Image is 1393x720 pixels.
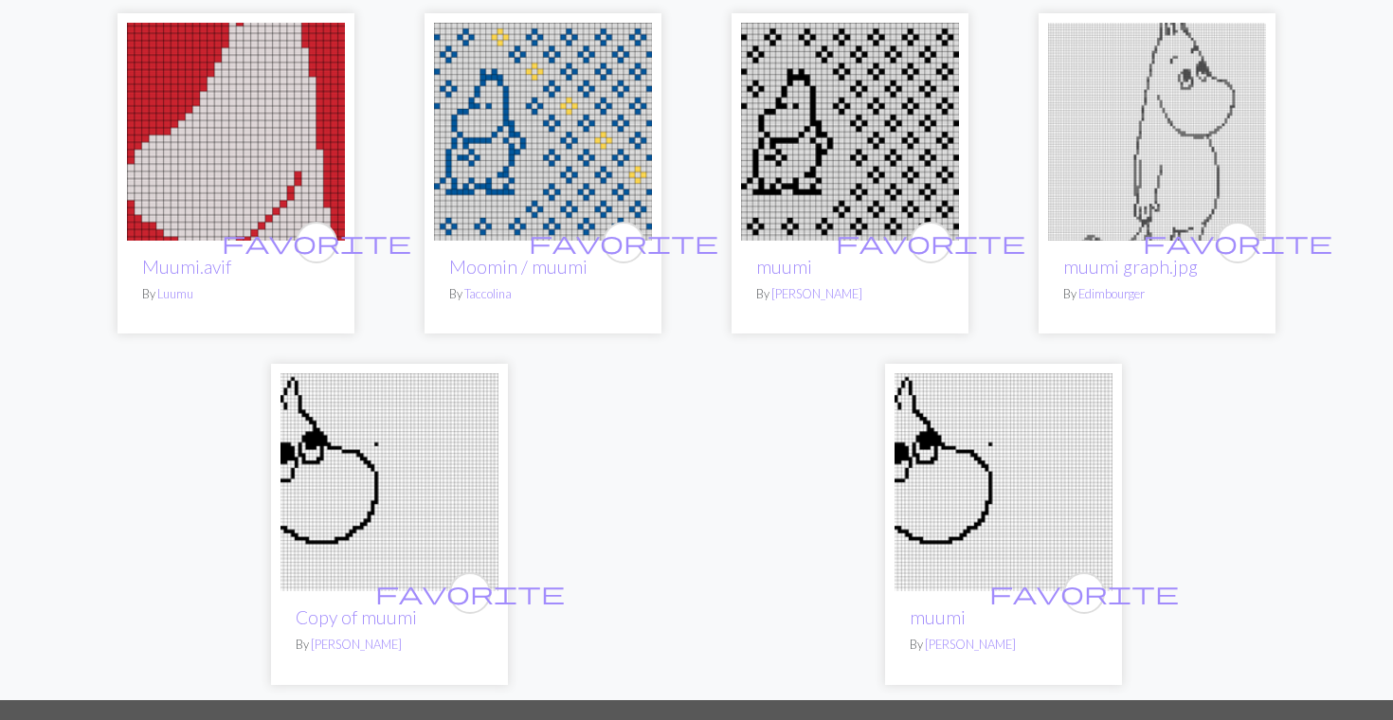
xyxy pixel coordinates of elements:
a: muumi [434,120,652,138]
a: muumi [910,606,966,628]
img: muumi [741,23,959,241]
i: favourite [222,224,411,261]
button: favourite [449,572,491,614]
a: muumi [280,471,498,489]
a: Edimbourger [1078,286,1145,301]
i: favourite [989,574,1179,612]
a: Muumi.avif [127,120,345,138]
span: favorite [1143,227,1332,257]
button: favourite [1063,572,1105,614]
p: By [296,636,483,654]
a: Taccolina [464,286,512,301]
img: muumi [895,373,1113,591]
img: muumi [280,373,498,591]
i: favourite [529,224,718,261]
i: favourite [836,224,1025,261]
a: [PERSON_NAME] [925,637,1016,652]
a: Moomin / muumi [449,256,588,278]
a: [PERSON_NAME] [771,286,862,301]
a: Copy of muumi [296,606,417,628]
a: Luumu [157,286,193,301]
span: favorite [529,227,718,257]
p: By [910,636,1097,654]
button: favourite [1217,222,1258,263]
span: favorite [375,578,565,607]
i: favourite [375,574,565,612]
p: By [449,285,637,303]
p: By [756,285,944,303]
a: [PERSON_NAME] [311,637,402,652]
img: muumi [434,23,652,241]
span: favorite [836,227,1025,257]
p: By [142,285,330,303]
a: muumi [756,256,812,278]
a: muumi graph.jpg [1063,256,1198,278]
p: By [1063,285,1251,303]
a: muumi graph.jpg [1048,120,1266,138]
span: favorite [222,227,411,257]
img: Muumi.avif [127,23,345,241]
a: muumi [895,471,1113,489]
span: favorite [989,578,1179,607]
img: muumi graph.jpg [1048,23,1266,241]
button: favourite [296,222,337,263]
a: Muumi.avif [142,256,231,278]
i: favourite [1143,224,1332,261]
button: favourite [910,222,951,263]
button: favourite [603,222,644,263]
a: muumi [741,120,959,138]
